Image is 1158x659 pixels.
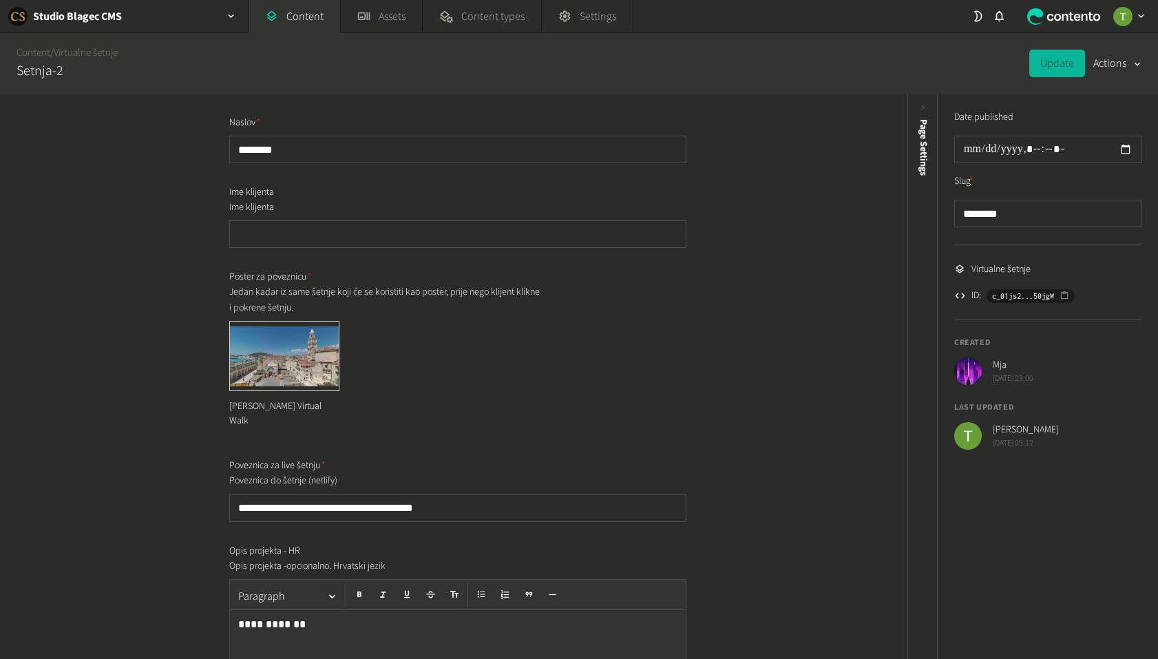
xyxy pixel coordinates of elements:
span: [PERSON_NAME] [993,423,1059,437]
span: Opis projekta - HR [229,544,300,558]
button: Actions [1093,50,1141,77]
label: Slug [954,174,974,189]
span: Ime klijenta [229,185,274,200]
span: Poveznica za live šetnju [229,459,326,473]
h4: Last updated [954,401,1141,414]
label: Date published [954,110,1013,125]
button: Paragraph [233,583,343,610]
span: / [50,45,54,60]
span: Virtualne šetnje [971,262,1031,277]
span: Page Settings [916,119,931,176]
img: Studio Blagec CMS [8,7,28,26]
img: Tihana Blagec [954,422,982,450]
span: ID: [971,289,981,303]
p: Poveznica do šetnje (netlify) [229,473,543,488]
button: c_01js2...50jgW [987,289,1075,303]
img: Tihana Blagec [1113,7,1133,26]
div: [PERSON_NAME] Virtual Walk [229,391,339,437]
p: Opis projekta -opcionalno. Hrvatski jezik [229,558,543,574]
span: [DATE] 09:12 [993,437,1059,450]
span: Poster za poveznicu [229,270,312,284]
span: Settings [580,8,616,25]
h2: Studio Blagec CMS [33,8,122,25]
span: c_01js2...50jgW [992,290,1054,302]
span: Naslov [229,116,261,130]
button: Update [1029,50,1085,77]
h4: Created [954,337,1141,349]
span: [DATE] 23:00 [993,373,1033,385]
p: Ime klijenta [229,200,543,215]
a: Virtualne šetnje [54,45,118,60]
span: Content types [461,8,525,25]
img: Imperatore Virtual Walk [230,322,339,390]
span: Mja [993,358,1033,373]
h2: Setnja-2 [17,61,63,81]
p: Jedan kadar iz same šetnje koji će se koristiti kao poster, prije nego klijent klikne i pokrene š... [229,284,543,315]
img: Mja [954,357,982,385]
a: Content [17,45,50,60]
